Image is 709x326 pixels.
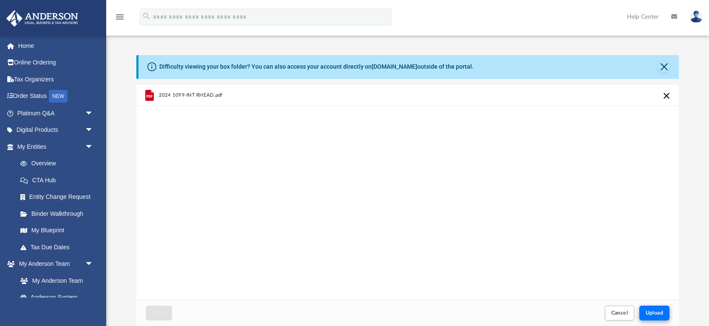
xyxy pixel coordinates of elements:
a: Digital Productsarrow_drop_down [6,122,106,139]
a: Order StatusNEW [6,88,106,105]
div: grid [136,85,679,300]
span: Cancel [611,310,628,315]
a: My Anderson Teamarrow_drop_down [6,256,102,273]
i: search [142,11,151,21]
button: Cancel this upload [661,91,672,101]
i: menu [115,12,125,22]
a: My Blueprint [12,222,102,239]
span: arrow_drop_down [85,122,102,139]
span: arrow_drop_down [85,138,102,156]
a: Entity Change Request [12,189,106,206]
a: Tax Organizers [6,71,106,88]
div: Difficulty viewing your box folder? You can also access your account directly on outside of the p... [159,62,474,71]
a: Platinum Q&Aarrow_drop_down [6,105,106,122]
a: Home [6,37,106,54]
a: My Anderson Team [12,272,98,289]
a: Overview [12,155,106,172]
a: Tax Due Dates [12,239,106,256]
a: CTA Hub [12,172,106,189]
button: Close [658,61,670,73]
span: arrow_drop_down [85,256,102,273]
span: Close [152,310,166,315]
span: arrow_drop_down [85,105,102,122]
button: Close [146,306,172,320]
a: Anderson System [12,289,102,306]
a: Binder Walkthrough [12,205,106,222]
span: 2024 1099-INT RHEAD.pdf [158,92,222,98]
div: Upload [136,85,679,326]
a: Online Ordering [6,54,106,71]
img: User Pic [690,11,703,23]
a: My Entitiesarrow_drop_down [6,138,106,155]
button: Cancel [605,306,635,320]
img: Anderson Advisors Platinum Portal [4,10,81,27]
div: NEW [49,90,68,103]
a: menu [115,16,125,22]
a: [DOMAIN_NAME] [372,63,417,70]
